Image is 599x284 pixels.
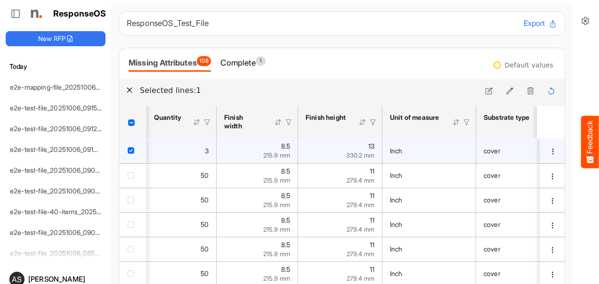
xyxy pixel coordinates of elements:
[12,276,22,283] span: AS
[217,139,298,163] td: 8.5 is template cell Column Header httpsnorthellcomontologiesmapping-rulesmeasurementhasfinishsiz...
[217,237,298,261] td: 8.5 is template cell Column Header httpsnorthellcomontologiesmapping-rulesmeasurementhasfinishsiz...
[484,196,501,204] span: cover
[146,163,217,188] td: 50 is template cell Column Header httpsnorthellcomontologiesmapping-rulesorderhasquantity
[146,188,217,212] td: 50 is template cell Column Header httpsnorthellcomontologiesmapping-rulesorderhasquantity
[140,84,475,97] h6: Selected lines: 1
[524,17,557,30] button: Export
[369,118,377,126] div: Filter Icon
[540,188,567,212] td: 3a8d300b-8514-458f-8b64-1557805d9d36 is template cell Column Header
[476,188,567,212] td: cover is template cell Column Header httpsnorthellcomontologiesmapping-rulesmaterialhassubstratem...
[281,192,290,200] span: 8.5
[547,196,558,206] button: dropdownbutton
[28,276,102,283] div: [PERSON_NAME]
[201,220,209,228] span: 50
[347,201,374,209] span: 279.4 mm
[298,163,382,188] td: 11 is template cell Column Header httpsnorthellcomontologiesmapping-rulesmeasurementhasfinishsize...
[129,56,211,69] div: Missing Attributes
[484,171,501,179] span: cover
[462,118,471,126] div: Filter Icon
[540,237,567,261] td: f199c6e1-d061-4393-88c1-3354a1fe5191 is template cell Column Header
[484,269,501,277] span: cover
[201,269,209,277] span: 50
[119,163,146,188] td: checkbox
[284,118,293,126] div: Filter Icon
[390,269,403,277] span: Inch
[217,163,298,188] td: 8.5 is template cell Column Header httpsnorthellcomontologiesmapping-rulesmeasurementhasfinishsiz...
[547,172,558,181] button: dropdownbutton
[484,113,530,122] div: Substrate type
[281,142,290,150] span: 8.5
[26,4,45,23] img: Northell
[217,188,298,212] td: 8.5 is template cell Column Header httpsnorthellcomontologiesmapping-rulesmeasurementhasfinishsiz...
[10,187,104,195] a: e2e-test-file_20251006_090611
[370,216,374,224] span: 11
[263,151,290,159] span: 215.9 mm
[224,113,262,130] div: Finish width
[119,188,146,212] td: checkbox
[263,201,290,209] span: 215.9 mm
[203,118,211,126] div: Filter Icon
[119,106,146,139] th: Header checkbox
[263,226,290,233] span: 215.9 mm
[390,245,403,253] span: Inch
[347,250,374,258] span: 279.4 mm
[10,83,120,91] a: e2e-mapping-file_20251006_091805
[263,275,290,282] span: 215.9 mm
[220,56,265,69] div: Complete
[382,139,476,163] td: Inch is template cell Column Header httpsnorthellcomontologiesmapping-rulesmeasurementhasunitofme...
[154,113,180,122] div: Quantity
[256,56,266,66] span: 1
[370,241,374,249] span: 11
[368,142,374,150] span: 13
[390,113,440,122] div: Unit of measure
[6,31,105,46] button: New RFP
[476,139,567,163] td: cover is template cell Column Header httpsnorthellcomontologiesmapping-rulesmaterialhassubstratem...
[390,147,403,155] span: Inch
[540,163,567,188] td: 708571c1-b403-4aab-a0b2-c41e5c93b01b is template cell Column Header
[10,208,138,216] a: e2e-test-file-40-items_20251006_090335
[197,56,211,66] span: 108
[201,245,209,253] span: 50
[540,212,567,237] td: 6884a533-fd76-4986-8040-b04d4309d967 is template cell Column Header
[281,216,290,224] span: 8.5
[298,139,382,163] td: 13 is template cell Column Header httpsnorthellcomontologiesmapping-rulesmeasurementhasfinishsize...
[390,171,403,179] span: Inch
[370,192,374,200] span: 11
[281,241,290,249] span: 8.5
[263,176,290,184] span: 215.9 mm
[346,151,374,159] span: 330.2 mm
[382,188,476,212] td: Inch is template cell Column Header httpsnorthellcomontologiesmapping-rulesmeasurementhasunitofme...
[484,245,501,253] span: cover
[119,237,146,261] td: checkbox
[281,167,290,175] span: 8.5
[263,250,290,258] span: 215.9 mm
[484,147,501,155] span: cover
[505,62,553,68] div: Default values
[581,116,599,168] button: Feedback
[484,220,501,228] span: cover
[347,275,374,282] span: 279.4 mm
[298,237,382,261] td: 11 is template cell Column Header httpsnorthellcomontologiesmapping-rulesmeasurementhasfinishsize...
[476,237,567,261] td: cover is template cell Column Header httpsnorthellcomontologiesmapping-rulesmaterialhassubstratem...
[10,104,105,112] a: e2e-test-file_20251006_091555
[547,221,558,230] button: dropdownbutton
[382,163,476,188] td: Inch is template cell Column Header httpsnorthellcomontologiesmapping-rulesmeasurementhasunitofme...
[476,212,567,237] td: cover is template cell Column Header httpsnorthellcomontologiesmapping-rulesmaterialhassubstratem...
[127,19,516,27] h6: ResponseOS_Test_File
[370,167,374,175] span: 11
[370,265,374,273] span: 11
[548,147,558,156] button: dropdownbutton
[540,139,567,163] td: 9b047201-eea6-4279-80d6-aa06b35874e3 is template cell Column Header
[119,212,146,237] td: checkbox
[547,245,558,255] button: dropdownbutton
[146,237,217,261] td: 50 is template cell Column Header httpsnorthellcomontologiesmapping-rulesorderhasquantity
[205,147,209,155] span: 3
[476,163,567,188] td: cover is template cell Column Header httpsnorthellcomontologiesmapping-rulesmaterialhassubstratem...
[281,265,290,273] span: 8.5
[146,139,217,163] td: 3 is template cell Column Header httpsnorthellcomontologiesmapping-rulesorderhasquantity
[298,188,382,212] td: 11 is template cell Column Header httpsnorthellcomontologiesmapping-rulesmeasurementhasfinishsize...
[10,125,106,133] a: e2e-test-file_20251006_091240
[201,171,209,179] span: 50
[390,220,403,228] span: Inch
[10,145,105,153] a: e2e-test-file_20251006_091029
